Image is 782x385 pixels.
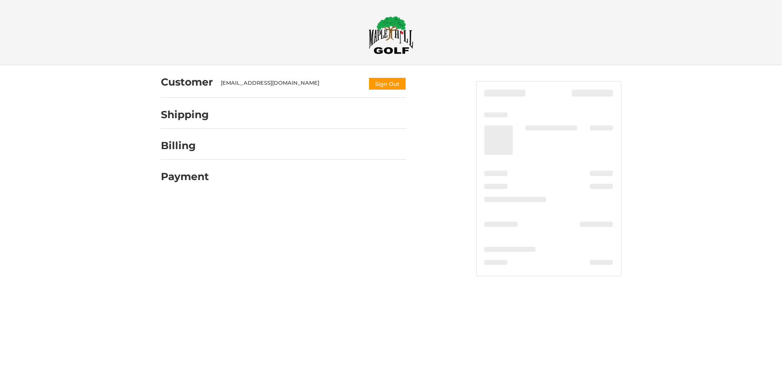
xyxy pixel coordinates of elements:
[161,76,213,88] h2: Customer
[161,139,209,152] h2: Billing
[161,108,209,121] h2: Shipping
[221,79,360,90] div: [EMAIL_ADDRESS][DOMAIN_NAME]
[161,170,209,183] h2: Payment
[368,77,406,90] button: Sign Out
[369,16,413,54] img: Maple Hill Golf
